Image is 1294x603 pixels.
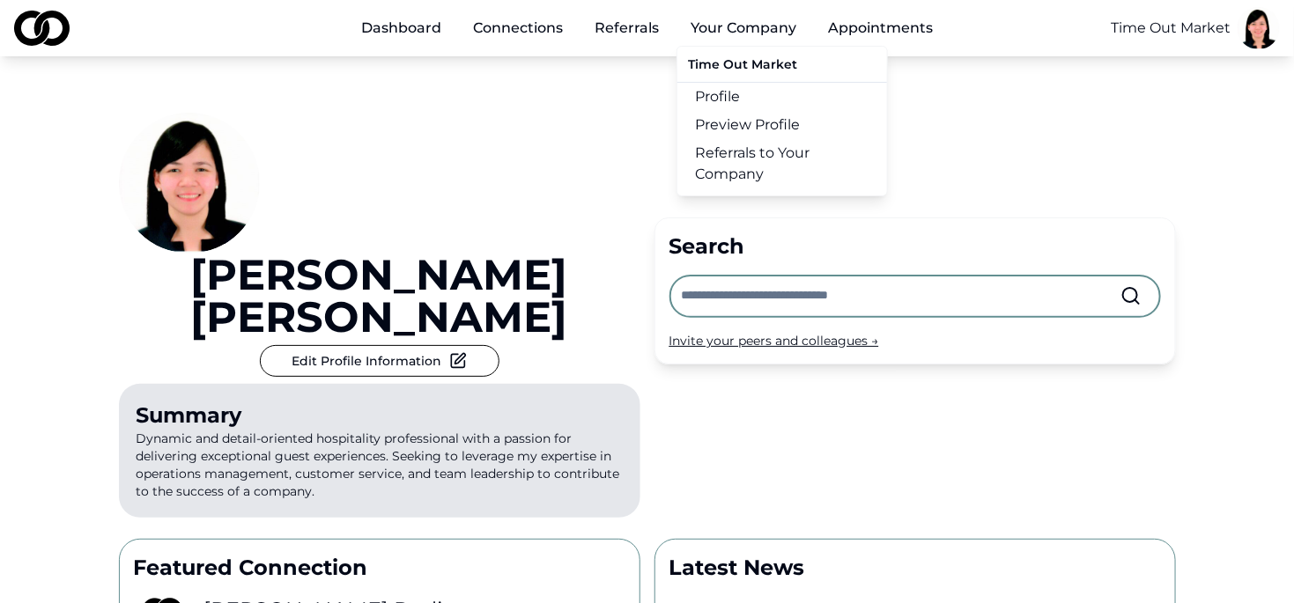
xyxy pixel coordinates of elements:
[677,139,887,188] a: Referrals to Your Company
[677,11,810,46] button: Your Company
[119,384,640,518] p: Dynamic and detail-oriented hospitality professional with a passion for delivering exceptional gu...
[677,54,887,82] div: Time Out Market
[1238,7,1280,49] img: 1f1e6ded-7e6e-4da0-8d9b-facf9315d0a3-ID%20Pic-profile_picture.jpg
[1111,18,1231,39] button: Time Out Market
[119,113,260,254] img: 1f1e6ded-7e6e-4da0-8d9b-facf9315d0a3-ID%20Pic-profile_picture.jpg
[669,232,1161,261] div: Search
[677,83,887,111] a: Profile
[260,345,499,377] button: Edit Profile Information
[119,254,640,338] a: [PERSON_NAME] [PERSON_NAME]
[677,46,888,196] div: Your Company
[134,554,625,582] p: Featured Connection
[580,11,673,46] a: Referrals
[677,111,887,139] a: Preview Profile
[814,11,947,46] a: Appointments
[459,11,577,46] a: Connections
[669,332,1161,349] div: Invite your peers and colleagues →
[669,554,1161,582] p: Latest News
[347,11,947,46] nav: Main
[14,11,70,46] img: logo
[347,11,455,46] a: Dashboard
[137,401,623,430] div: Summary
